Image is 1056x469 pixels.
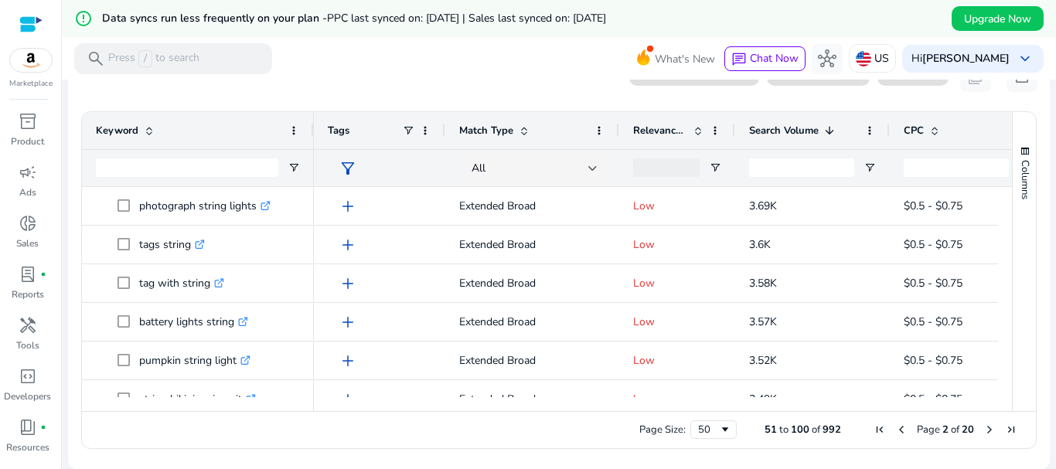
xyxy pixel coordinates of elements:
[1005,423,1017,436] div: Last Page
[812,43,843,74] button: hub
[459,306,605,338] p: Extended Broad
[10,49,52,72] img: amazon.svg
[16,338,39,352] p: Tools
[339,313,357,331] span: add
[327,11,606,25] span: PPC last synced on: [DATE] | Sales last synced on: [DATE]
[724,46,806,71] button: chatChat Now
[139,229,205,260] p: tags string
[138,50,152,67] span: /
[749,276,777,291] span: 3.58K
[951,423,959,437] span: of
[74,9,93,28] mat-icon: error_outline
[655,46,715,73] span: What's New
[459,267,605,299] p: Extended Broad
[459,383,605,415] p: Extended Broad
[19,418,37,437] span: book_4
[9,78,53,90] p: Marketplace
[922,51,1010,66] b: [PERSON_NAME]
[139,345,250,376] p: pumpkin string light
[96,124,138,138] span: Keyword
[633,190,721,222] p: Low
[40,271,46,277] span: fiber_manual_record
[459,229,605,260] p: Extended Broad
[904,237,962,252] span: $0.5 - $0.75
[11,134,44,148] p: Product
[19,185,36,199] p: Ads
[139,267,224,299] p: tag with string
[96,158,278,177] input: Keyword Filter Input
[633,124,687,138] span: Relevance Score
[19,163,37,182] span: campaign
[19,367,37,386] span: code_blocks
[40,424,46,430] span: fiber_manual_record
[459,124,513,138] span: Match Type
[690,420,737,439] div: Page Size
[1016,49,1034,68] span: keyboard_arrow_down
[339,352,357,370] span: add
[19,265,37,284] span: lab_profile
[139,190,271,222] p: photograph string lights
[749,158,854,177] input: Search Volume Filter Input
[339,197,357,216] span: add
[864,161,876,174] button: Open Filter Menu
[139,306,248,338] p: battery lights string
[749,314,777,329] span: 3.57K
[1013,67,1031,86] span: download
[895,423,908,436] div: Previous Page
[779,423,789,437] span: to
[823,423,841,437] span: 992
[633,306,721,338] p: Low
[791,423,809,437] span: 100
[459,190,605,222] p: Extended Broad
[911,53,1010,64] p: Hi
[633,345,721,376] p: Low
[904,199,962,213] span: $0.5 - $0.75
[139,383,256,415] p: string bikini swimsuit
[108,50,199,67] p: Press to search
[339,159,357,178] span: filter_alt
[917,423,940,437] span: Page
[19,316,37,335] span: handyman
[288,161,300,174] button: Open Filter Menu
[633,267,721,299] p: Low
[1018,160,1032,199] span: Columns
[765,423,777,437] span: 51
[942,423,949,437] span: 2
[19,214,37,233] span: donut_small
[709,161,721,174] button: Open Filter Menu
[328,124,349,138] span: Tags
[459,345,605,376] p: Extended Broad
[904,353,962,368] span: $0.5 - $0.75
[750,51,799,66] span: Chat Now
[964,11,1031,27] span: Upgrade Now
[904,314,962,329] span: $0.5 - $0.75
[749,353,777,368] span: 3.52K
[12,287,44,301] p: Reports
[698,423,719,437] div: 50
[633,229,721,260] p: Low
[749,199,777,213] span: 3.69K
[102,12,606,25] h5: Data syncs run less frequently on your plan -
[339,236,357,254] span: add
[904,392,962,406] span: $0.5 - $0.75
[472,161,485,175] span: All
[639,423,686,437] div: Page Size:
[983,423,996,436] div: Next Page
[874,423,886,436] div: First Page
[87,49,105,68] span: search
[856,51,871,66] img: us.svg
[749,237,771,252] span: 3.6K
[633,383,721,415] p: Low
[339,274,357,293] span: add
[874,45,889,72] p: US
[962,423,974,437] span: 20
[904,276,962,291] span: $0.5 - $0.75
[339,390,357,409] span: add
[4,389,51,403] p: Developers
[749,124,819,138] span: Search Volume
[19,112,37,131] span: inventory_2
[16,236,39,250] p: Sales
[904,124,924,138] span: CPC
[6,440,49,454] p: Resources
[812,423,820,437] span: of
